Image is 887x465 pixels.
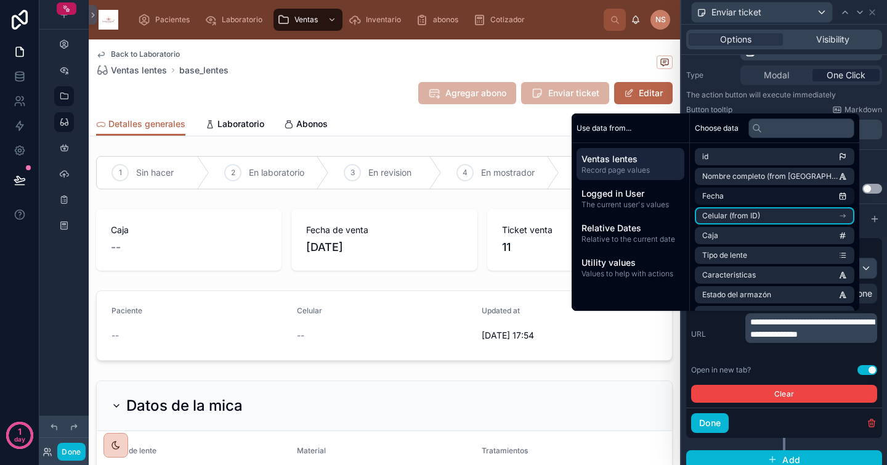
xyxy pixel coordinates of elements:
[111,49,180,59] span: Back to Laboratorio
[99,10,118,30] img: App logo
[691,2,833,23] button: Enviar ticket
[128,6,604,33] div: scrollable content
[296,118,328,130] span: Abonos
[686,90,882,100] p: The action button will execute immediately
[691,329,740,339] label: URL
[577,123,631,133] span: Use data from...
[155,15,190,25] span: Pacientes
[711,6,761,19] span: Enviar ticket
[57,443,85,461] button: Done
[691,413,729,433] button: Done
[222,15,262,25] span: Laboratorio
[695,123,739,133] span: Choose data
[14,430,25,448] p: day
[108,118,185,130] span: Detalles generales
[217,118,264,130] span: Laboratorio
[816,33,849,46] span: Visibility
[686,70,735,80] label: Type
[691,385,877,403] button: Clear
[581,165,679,175] span: Record page values
[134,9,198,31] a: Pacientes
[284,113,328,138] a: Abonos
[490,15,525,25] span: Cotizador
[201,9,271,31] a: Laboratorio
[345,9,410,31] a: Inventario
[96,64,167,76] a: Ventas lentes
[96,113,185,136] a: Detalles generales
[686,105,732,115] label: Button tooltip
[844,105,882,115] span: Markdown
[469,9,533,31] a: Cotizador
[111,64,167,76] span: Ventas lentes
[764,69,789,81] span: Modal
[205,113,264,138] a: Laboratorio
[827,69,865,81] span: One Click
[691,365,751,375] div: Open in new tab?
[18,426,22,438] p: 1
[572,143,689,289] div: scrollable content
[581,187,679,200] span: Logged in User
[581,269,679,279] span: Values to help with actions
[412,9,467,31] a: abonos
[433,15,458,25] span: abonos
[832,105,882,115] a: Markdown
[745,313,877,343] div: scrollable content
[581,222,679,234] span: Relative Dates
[614,82,673,104] button: Editar
[179,64,229,76] a: base_lentes
[655,15,666,25] span: NS
[847,287,872,300] span: Phone
[720,33,751,46] span: Options
[96,49,180,59] a: Back to Laboratorio
[273,9,342,31] a: Ventas
[581,153,679,165] span: Ventas lentes
[581,234,679,244] span: Relative to the current date
[366,15,401,25] span: Inventario
[294,15,318,25] span: Ventas
[581,257,679,269] span: Utility values
[581,200,679,210] span: The current user's values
